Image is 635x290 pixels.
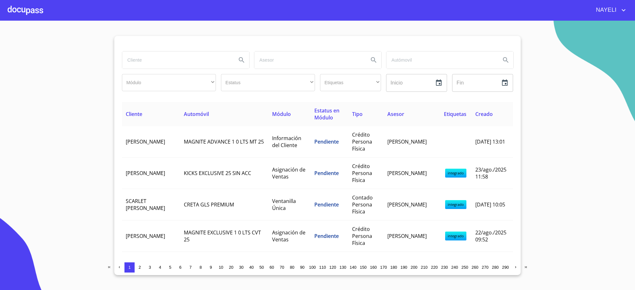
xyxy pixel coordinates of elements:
[159,265,161,270] span: 4
[314,138,339,145] span: Pendiente
[169,265,171,270] span: 5
[272,135,301,149] span: Información del Cliente
[126,198,165,212] span: SCARLET [PERSON_NAME]
[500,262,511,273] button: 290
[184,170,251,177] span: KICKS EXCLUSIVE 25 SIN ACC
[185,262,196,273] button: 7
[196,262,206,273] button: 8
[179,265,181,270] span: 6
[122,74,216,91] div: ​
[461,265,468,270] span: 250
[475,229,506,243] span: 22/ago./2025 09:52
[387,233,427,239] span: [PERSON_NAME]
[475,201,505,208] span: [DATE] 10:05
[390,265,397,270] span: 180
[259,265,264,270] span: 50
[329,265,336,270] span: 120
[429,262,439,273] button: 220
[124,262,135,273] button: 1
[229,265,233,270] span: 20
[307,262,317,273] button: 100
[450,262,460,273] button: 240
[314,233,339,239] span: Pendiente
[591,5,627,15] button: account of current user
[184,229,261,243] span: MAGNITE EXCLUSIVE 1 0 LTS CVT 25
[122,51,231,69] input: search
[387,111,404,118] span: Asesor
[317,262,328,273] button: 110
[352,194,373,215] span: Contado Persona Física
[184,201,234,208] span: CRETA GLS PREMIUM
[380,265,387,270] span: 170
[254,51,364,69] input: search
[272,166,305,180] span: Asignación de Ventas
[267,262,277,273] button: 60
[328,262,338,273] button: 120
[297,262,307,273] button: 90
[199,265,202,270] span: 8
[471,265,478,270] span: 260
[399,262,409,273] button: 190
[155,262,165,273] button: 4
[421,265,427,270] span: 210
[445,200,466,209] span: integrado
[319,265,326,270] span: 110
[352,131,372,152] span: Crédito Persona Física
[490,262,500,273] button: 280
[128,265,130,270] span: 1
[287,262,297,273] button: 80
[502,265,509,270] span: 290
[492,265,498,270] span: 280
[210,265,212,270] span: 9
[445,232,466,240] span: integrado
[366,52,381,68] button: Search
[290,265,294,270] span: 80
[216,262,226,273] button: 10
[257,262,267,273] button: 50
[149,265,151,270] span: 3
[475,138,505,145] span: [DATE] 13:01
[470,262,480,273] button: 260
[184,257,264,285] span: FRONTIER PLATINUM LE TA 25 SIN ACC FRONTIER PRO 4 X 4 X 4 TA 25 SIN ACC FRONTIER PLATINUM LE DIES...
[320,74,381,91] div: ​
[378,262,389,273] button: 170
[249,265,254,270] span: 40
[475,111,493,118] span: Creado
[480,262,490,273] button: 270
[309,265,316,270] span: 100
[400,265,407,270] span: 190
[441,265,448,270] span: 230
[126,233,165,239] span: [PERSON_NAME]
[445,169,466,178] span: integrado
[126,170,165,177] span: [PERSON_NAME]
[270,265,274,270] span: 60
[591,5,620,15] span: NAYELI
[439,262,450,273] button: 230
[314,201,339,208] span: Pendiente
[431,265,438,270] span: 220
[219,265,223,270] span: 10
[236,262,246,273] button: 30
[234,52,249,68] button: Search
[338,262,348,273] button: 130
[460,262,470,273] button: 250
[482,265,488,270] span: 270
[126,111,142,118] span: Cliente
[175,262,185,273] button: 6
[352,163,372,184] span: Crédito Persona Física
[339,265,346,270] span: 130
[314,107,339,121] span: Estatus en Módulo
[358,262,368,273] button: 150
[475,166,506,180] span: 23/ago./2025 11:58
[145,262,155,273] button: 3
[368,262,378,273] button: 160
[280,265,284,270] span: 70
[126,138,165,145] span: [PERSON_NAME]
[387,170,427,177] span: [PERSON_NAME]
[409,262,419,273] button: 200
[184,111,209,118] span: Automóvil
[239,265,244,270] span: 30
[206,262,216,273] button: 9
[419,262,429,273] button: 210
[360,265,366,270] span: 150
